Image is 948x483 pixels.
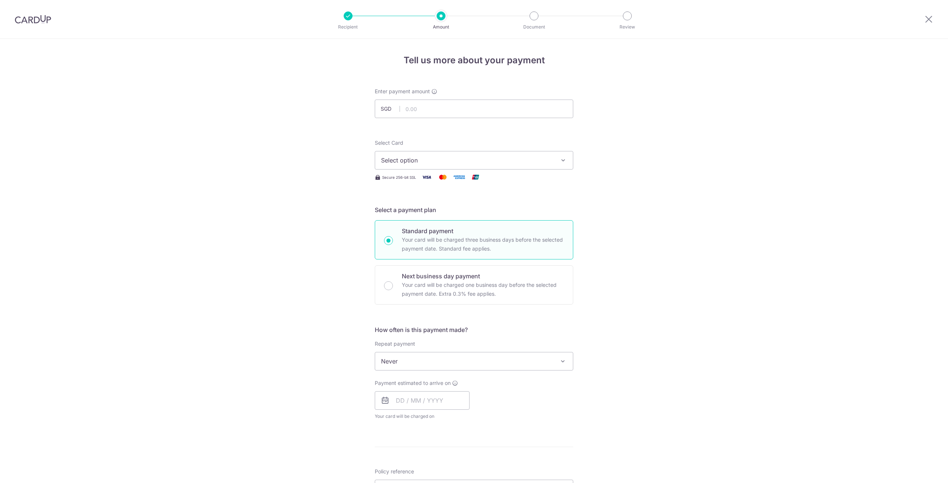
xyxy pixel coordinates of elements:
[321,23,375,31] p: Recipient
[901,461,941,479] iframe: Opens a widget where you can find more information
[507,23,561,31] p: Document
[375,352,573,370] span: Never
[375,413,470,420] span: Your card will be charged on
[375,205,573,214] h5: Select a payment plan
[452,172,467,182] img: American Express
[375,468,414,475] label: Policy reference
[414,23,468,31] p: Amount
[375,379,451,387] span: Payment estimated to arrive on
[375,352,573,370] span: Never
[419,172,434,182] img: Visa
[402,235,564,253] p: Your card will be charged three business days before the selected payment date. Standard fee appl...
[468,172,483,182] img: Union Pay
[402,227,564,235] p: Standard payment
[375,140,403,146] span: translation missing: en.payables.payment_networks.credit_card.summary.labels.select_card
[600,23,655,31] p: Review
[375,151,573,170] button: Select option
[381,105,400,113] span: SGD
[435,172,450,182] img: Mastercard
[375,54,573,67] h4: Tell us more about your payment
[375,340,415,348] label: Repeat payment
[15,15,51,24] img: CardUp
[381,156,554,165] span: Select option
[402,272,564,281] p: Next business day payment
[382,174,416,180] span: Secure 256-bit SSL
[375,391,470,410] input: DD / MM / YYYY
[375,325,573,334] h5: How often is this payment made?
[375,100,573,118] input: 0.00
[402,281,564,298] p: Your card will be charged one business day before the selected payment date. Extra 0.3% fee applies.
[375,88,430,95] span: Enter payment amount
